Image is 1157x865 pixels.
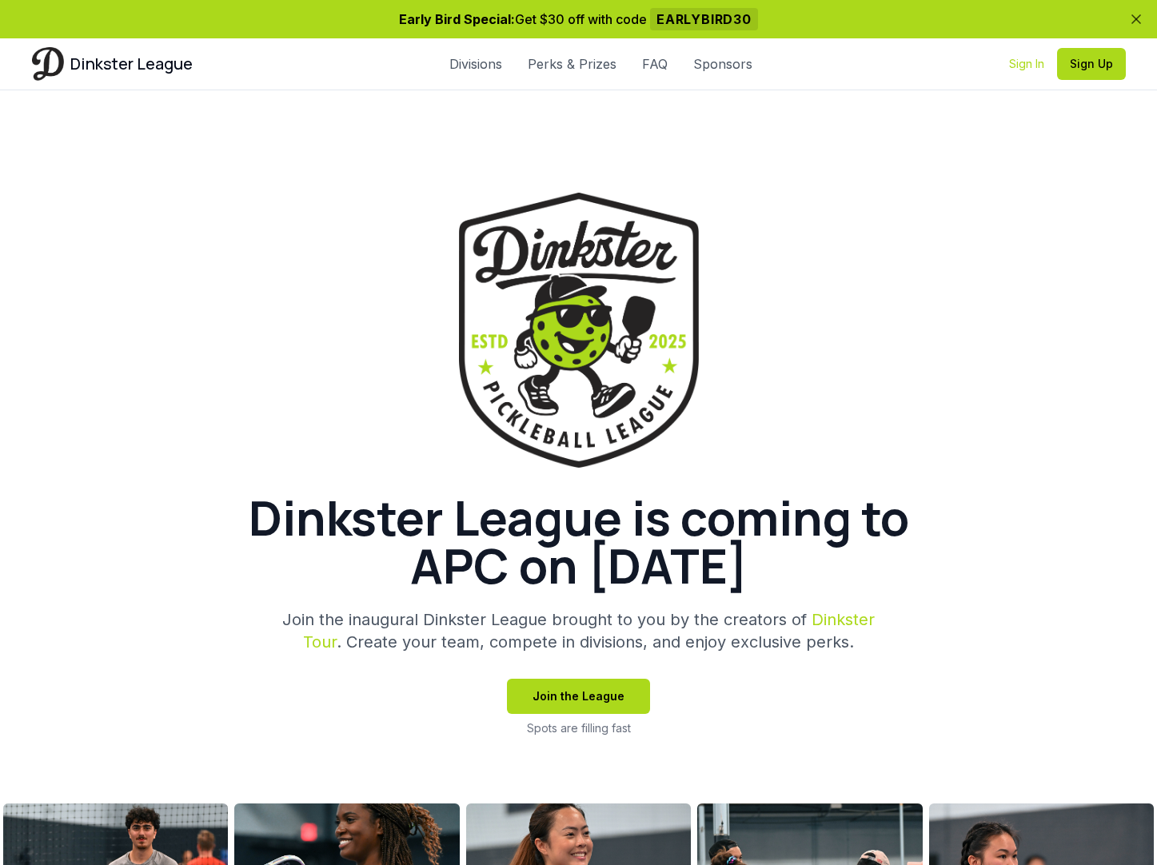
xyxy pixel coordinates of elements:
[32,10,1126,29] p: Get $30 off with code
[642,54,668,74] a: FAQ
[399,11,515,27] span: Early Bird Special:
[195,493,963,589] h1: Dinkster League is coming to APC on [DATE]
[32,47,193,80] a: Dinkster League
[449,54,502,74] a: Divisions
[459,193,699,468] img: Dinkster League
[272,608,886,653] p: Join the inaugural Dinkster League brought to you by the creators of . Create your team, compete ...
[70,53,193,75] span: Dinkster League
[1128,11,1144,27] button: Dismiss banner
[507,679,650,714] button: Join the League
[650,8,758,30] span: EARLYBIRD30
[693,54,752,74] a: Sponsors
[528,54,616,74] a: Perks & Prizes
[1057,48,1126,80] button: Sign Up
[32,47,64,80] img: Dinkster
[527,720,631,736] p: Spots are filling fast
[1009,56,1044,72] a: Sign In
